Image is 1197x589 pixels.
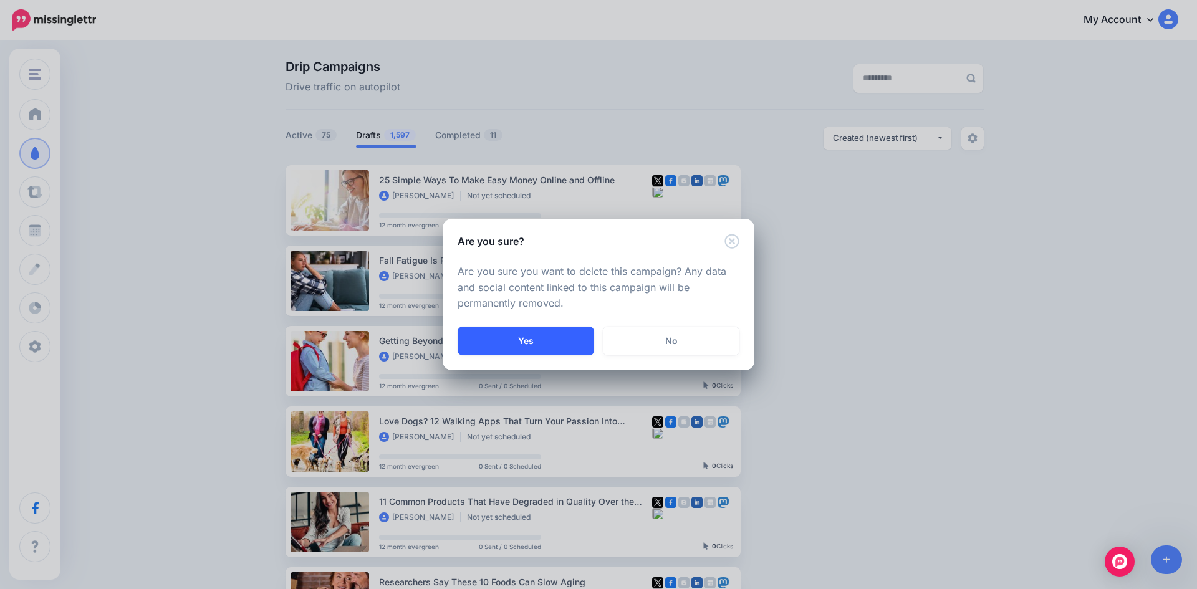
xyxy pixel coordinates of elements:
button: Yes [458,327,594,355]
h5: Are you sure? [458,234,524,249]
div: Open Intercom Messenger [1105,547,1135,577]
a: No [603,327,739,355]
p: Are you sure you want to delete this campaign? Any data and social content linked to this campaig... [458,264,739,312]
button: Close [724,234,739,249]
